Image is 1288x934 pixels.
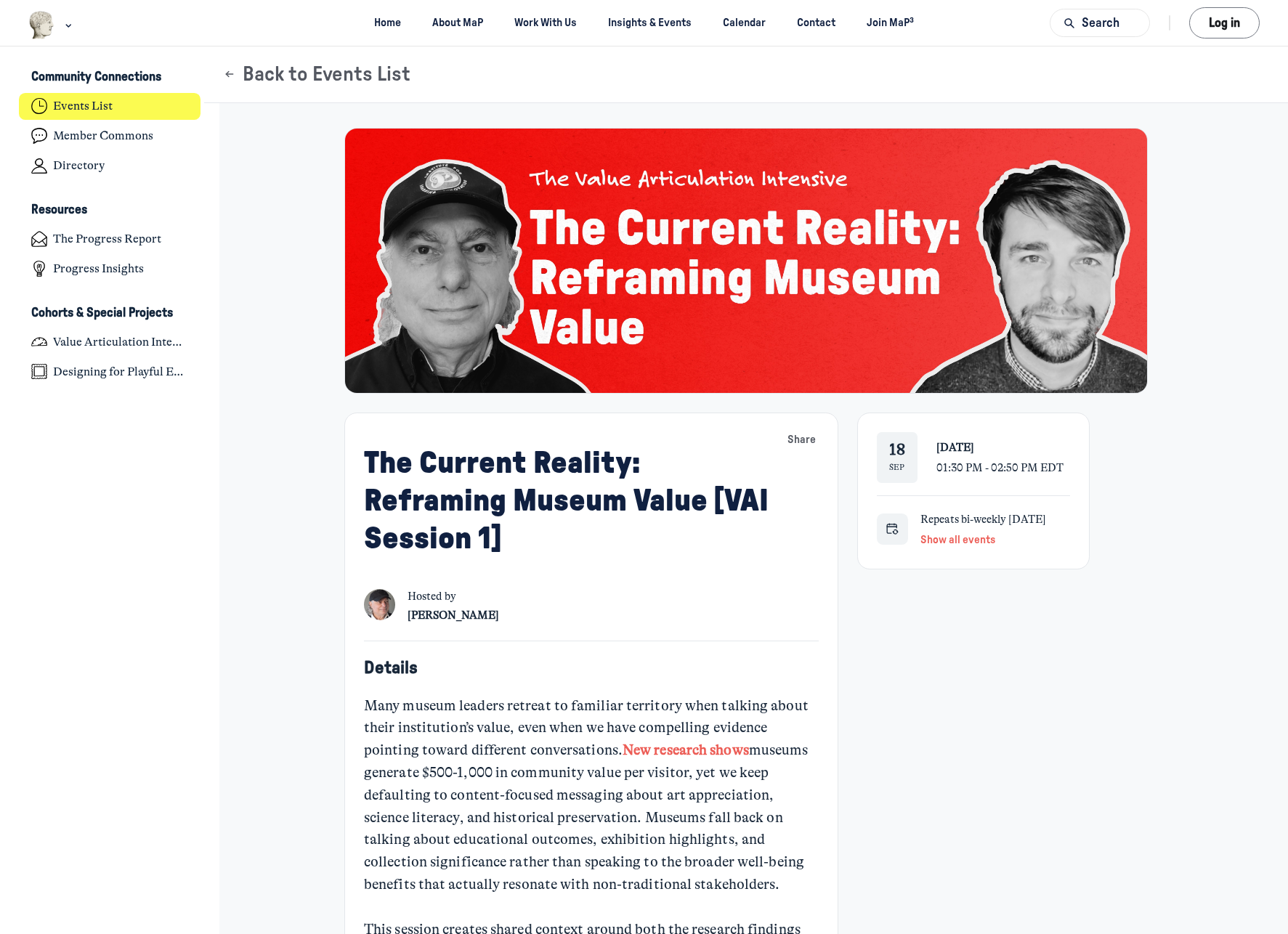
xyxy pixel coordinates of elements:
a: Home [361,9,413,36]
img: Museums as Progress logo [28,11,55,39]
span: Repeats bi-weekly [DATE] [920,513,1046,526]
h5: Details [364,657,819,679]
span: [PERSON_NAME] [408,609,499,622]
a: The Progress Report [19,226,201,253]
a: Progress Insights [19,256,201,283]
a: Contact [785,9,848,36]
h4: Directory [53,158,105,173]
a: Designing for Playful Engagement [19,358,201,385]
a: Events List [19,93,201,120]
div: 18 [889,441,905,460]
button: Share [785,429,819,451]
h1: The Current Reality: Reframing Museum Value [VAI Session 1] [364,444,785,558]
button: Community ConnectionsCollapse space [19,65,201,90]
a: View user profile [408,605,499,625]
span: Hosted by [408,589,499,605]
span: Show all events [920,535,995,545]
h4: Value Articulation Intensive (Cultural Leadership Lab) [53,335,188,349]
h4: Events List [53,99,113,113]
a: Calendar [710,9,779,36]
a: View user profile [364,589,395,625]
a: Join MaP³ [854,9,927,36]
button: Search [1050,9,1150,37]
button: Cohorts & Special ProjectsCollapse space [19,301,201,325]
header: Page Header [204,46,1288,103]
span: [DATE] [936,441,974,454]
div: Sep [889,461,904,474]
a: New research shows [623,742,749,758]
div: Many museum leaders retreat to familiar territory when talking about their institution’s value, e... [364,695,819,919]
button: Back to Events List [223,62,410,87]
button: Show all events [920,529,995,550]
a: Directory [19,153,201,179]
h4: The Progress Report [53,232,161,246]
span: 01:30 PM - 02:50 PM EDT [936,461,1064,474]
h3: Resources [31,203,87,218]
h3: Community Connections [31,70,161,85]
h3: Cohorts & Special Projects [31,306,173,321]
a: About MaP [419,9,495,36]
button: Log in [1189,7,1260,38]
h4: Designing for Playful Engagement [53,365,188,379]
a: Value Articulation Intensive (Cultural Leadership Lab) [19,328,201,355]
span: Share [787,432,816,448]
h4: Progress Insights [53,261,144,276]
a: Insights & Events [596,9,705,36]
a: Member Commons [19,123,201,150]
button: ResourcesCollapse space [19,198,201,223]
h4: Member Commons [53,129,153,143]
button: Museums as Progress logo [28,9,76,41]
a: Work With Us [502,9,590,36]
